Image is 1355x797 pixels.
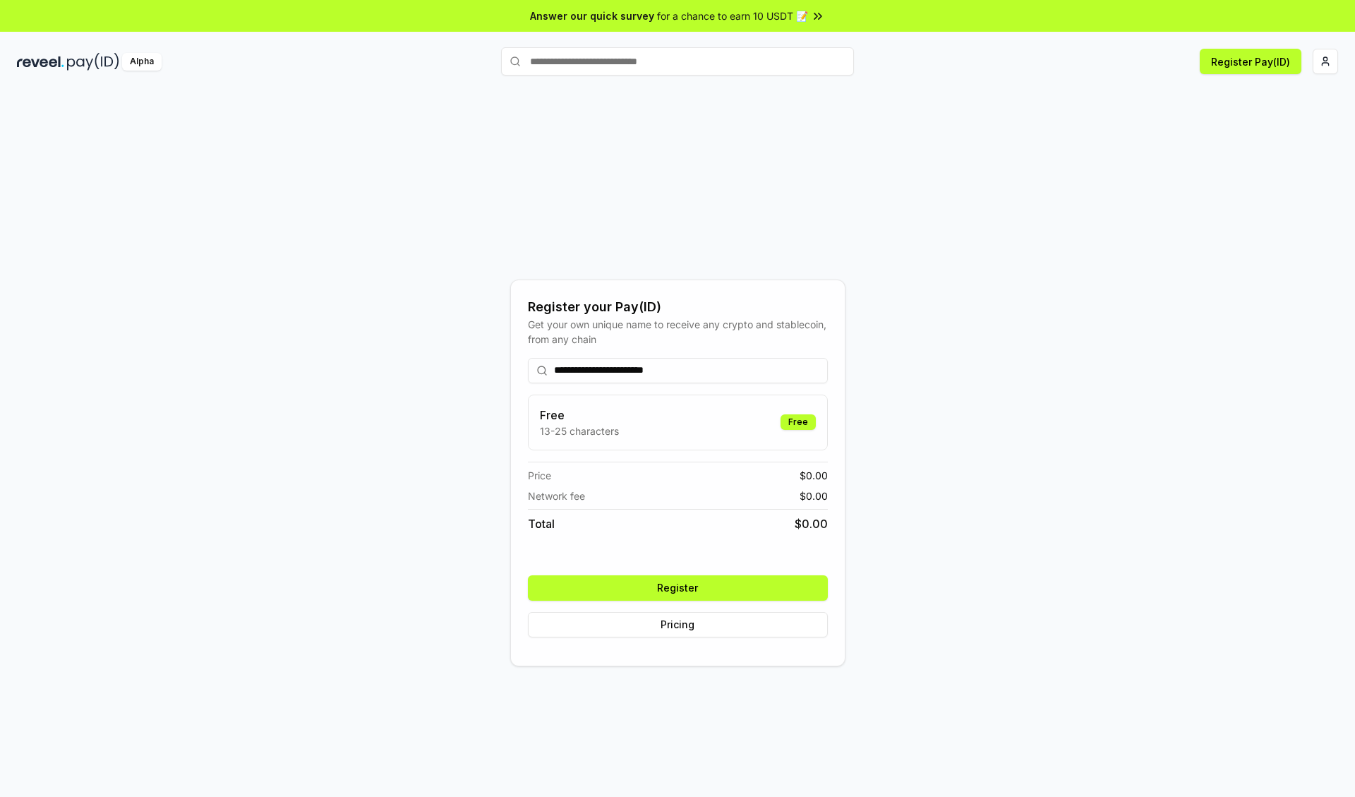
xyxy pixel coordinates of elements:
[528,297,828,317] div: Register your Pay(ID)
[528,468,551,483] span: Price
[1200,49,1301,74] button: Register Pay(ID)
[528,489,585,503] span: Network fee
[540,424,619,438] p: 13-25 characters
[528,515,555,532] span: Total
[528,317,828,347] div: Get your own unique name to receive any crypto and stablecoin, from any chain
[17,53,64,71] img: reveel_dark
[67,53,119,71] img: pay_id
[800,489,828,503] span: $ 0.00
[800,468,828,483] span: $ 0.00
[122,53,162,71] div: Alpha
[540,407,619,424] h3: Free
[795,515,828,532] span: $ 0.00
[528,612,828,637] button: Pricing
[528,575,828,601] button: Register
[530,8,654,23] span: Answer our quick survey
[781,414,816,430] div: Free
[657,8,808,23] span: for a chance to earn 10 USDT 📝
